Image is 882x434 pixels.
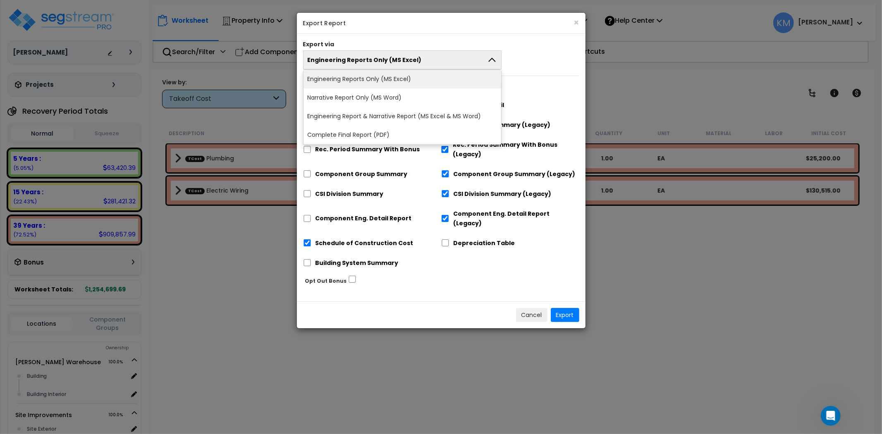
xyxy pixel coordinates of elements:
div: [PERSON_NAME], this is taking a bit longer than expected. We are still working on it and I will l... [7,192,136,234]
a: [URL][DOMAIN_NAME] [88,154,152,160]
div: Kevin says… [7,148,159,173]
button: Engineering Reports Only (MS Excel) [303,50,502,69]
a: Client Issue: Report Photos Show 'No Value' and Formatting issues [8,28,157,45]
iframe: Intercom live chat [821,406,841,426]
label: Component Group Summary [316,169,408,179]
label: Schedule of Construction Cost [316,238,414,248]
label: Component Eng. Detail Report [316,214,412,223]
div: [PERSON_NAME], this is taking a bit longer than expected. We are still working on it and I will l... [13,197,129,229]
li: Narrative Report Only (MS Word) [304,88,502,107]
label: Depreciation Table [454,238,515,248]
button: Upload attachment [39,264,46,271]
button: Cancel [516,308,547,322]
h5: Export Report [303,19,579,27]
label: Component Group Summary (Legacy) [454,169,576,179]
label: CSI Division Summary (Legacy) [454,189,552,199]
button: × [574,18,579,27]
div: [URL][DOMAIN_NAME] [81,148,159,167]
textarea: Message… [7,247,158,261]
p: Active in the last 15m [40,10,99,19]
div: Thank you. Let me check. [13,178,88,186]
button: Gif picker [26,264,33,271]
button: go back [5,3,21,19]
li: Engineering Report & Narrative Report (MS Excel & MS Word) [304,107,502,126]
img: Profile image for Cherry [24,5,37,18]
label: Rec. Period Summary With Bonus (Legacy) [453,140,579,159]
label: Component Eng. Detail Report (Legacy) [453,209,579,228]
button: Send a message… [142,261,155,274]
button: Emoji picker [13,264,19,271]
label: Export via [303,40,335,48]
label: Opt Out Bonus [305,276,347,286]
button: Home [129,3,145,19]
label: Rec. Period Summary (Legacy) [454,120,551,130]
li: Complete Final Report (PDF) [304,126,502,144]
button: Export [551,308,579,322]
div: It's just the browser link of your property: [7,65,136,142]
h1: Cherry [40,4,62,10]
div: Cherry says… [7,241,159,272]
label: Building System Summary [316,258,399,268]
label: CSI Division Summary [316,189,384,199]
div: Cherry says… [7,65,159,148]
span: Engineering Reports Only (MS Excel) [308,56,422,64]
div: Thank you. Let me check. [7,173,94,191]
span: Ticket has been created • 45m ago [42,244,133,251]
span: Client Issue: Report Photos Show 'No Value' and Formatting issues [26,33,150,40]
div: Cherry says… [7,173,159,192]
div: It's just the browser link of your property: [13,70,129,86]
div: Cherry says… [7,192,159,241]
div: Close [145,3,160,18]
button: Start recording [53,264,59,271]
label: Rec. Period Summary With Bonus [316,145,420,154]
li: Engineering Reports Only (MS Excel) [304,70,502,88]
